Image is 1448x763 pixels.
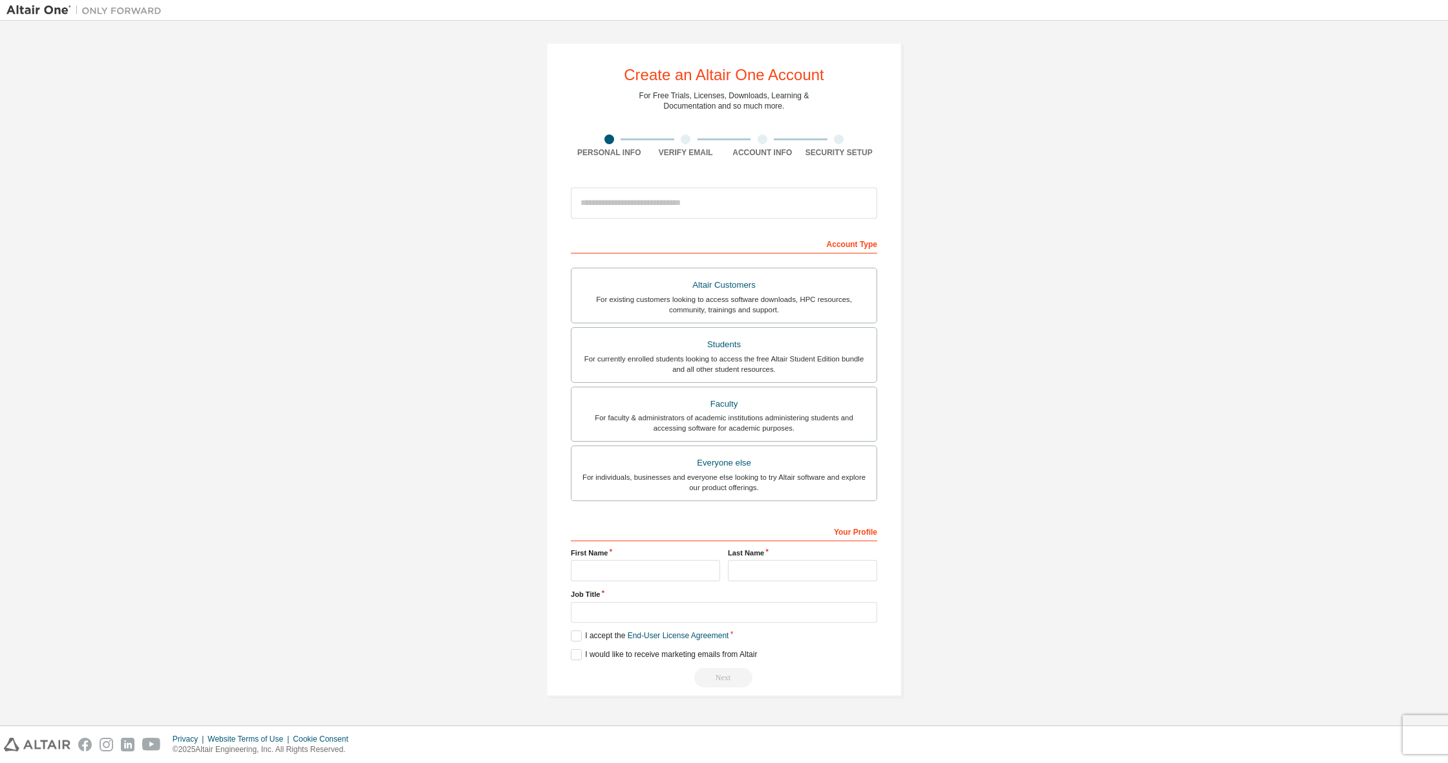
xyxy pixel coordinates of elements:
[293,734,356,744] div: Cookie Consent
[724,147,801,158] div: Account Info
[571,589,877,599] label: Job Title
[571,668,877,687] div: Read and acccept EULA to continue
[624,67,824,83] div: Create an Altair One Account
[142,738,161,751] img: youtube.svg
[571,649,757,660] label: I would like to receive marketing emails from Altair
[579,354,869,374] div: For currently enrolled students looking to access the free Altair Student Edition bundle and all ...
[6,4,168,17] img: Altair One
[571,630,729,641] label: I accept the
[639,91,809,111] div: For Free Trials, Licenses, Downloads, Learning & Documentation and so much more.
[579,472,869,493] div: For individuals, businesses and everyone else looking to try Altair software and explore our prod...
[571,548,720,558] label: First Name
[579,336,869,354] div: Students
[4,738,70,751] img: altair_logo.svg
[173,734,208,744] div: Privacy
[728,548,877,558] label: Last Name
[579,294,869,315] div: For existing customers looking to access software downloads, HPC resources, community, trainings ...
[208,734,293,744] div: Website Terms of Use
[571,521,877,541] div: Your Profile
[801,147,878,158] div: Security Setup
[579,276,869,294] div: Altair Customers
[121,738,134,751] img: linkedin.svg
[579,454,869,472] div: Everyone else
[579,395,869,413] div: Faculty
[571,233,877,253] div: Account Type
[648,147,725,158] div: Verify Email
[579,413,869,433] div: For faculty & administrators of academic institutions administering students and accessing softwa...
[628,631,729,640] a: End-User License Agreement
[173,744,356,755] p: © 2025 Altair Engineering, Inc. All Rights Reserved.
[571,147,648,158] div: Personal Info
[100,738,113,751] img: instagram.svg
[78,738,92,751] img: facebook.svg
